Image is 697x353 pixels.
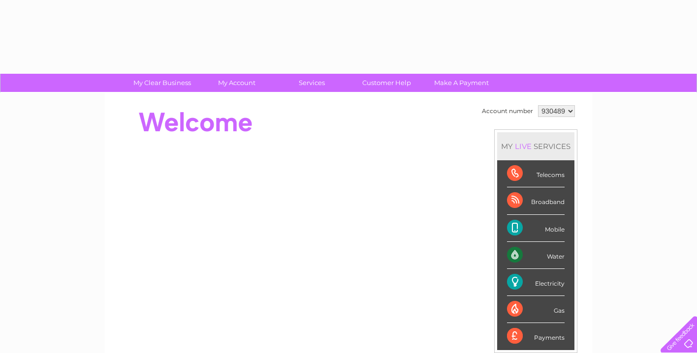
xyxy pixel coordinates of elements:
a: My Clear Business [122,74,203,92]
a: Customer Help [346,74,427,92]
div: MY SERVICES [497,132,574,160]
div: Telecoms [507,160,565,187]
div: LIVE [513,142,534,151]
div: Gas [507,296,565,323]
div: Mobile [507,215,565,242]
div: Broadband [507,187,565,214]
div: Water [507,242,565,269]
a: Services [271,74,352,92]
a: My Account [196,74,278,92]
div: Payments [507,323,565,350]
div: Electricity [507,269,565,296]
td: Account number [479,103,536,119]
a: Make A Payment [421,74,502,92]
